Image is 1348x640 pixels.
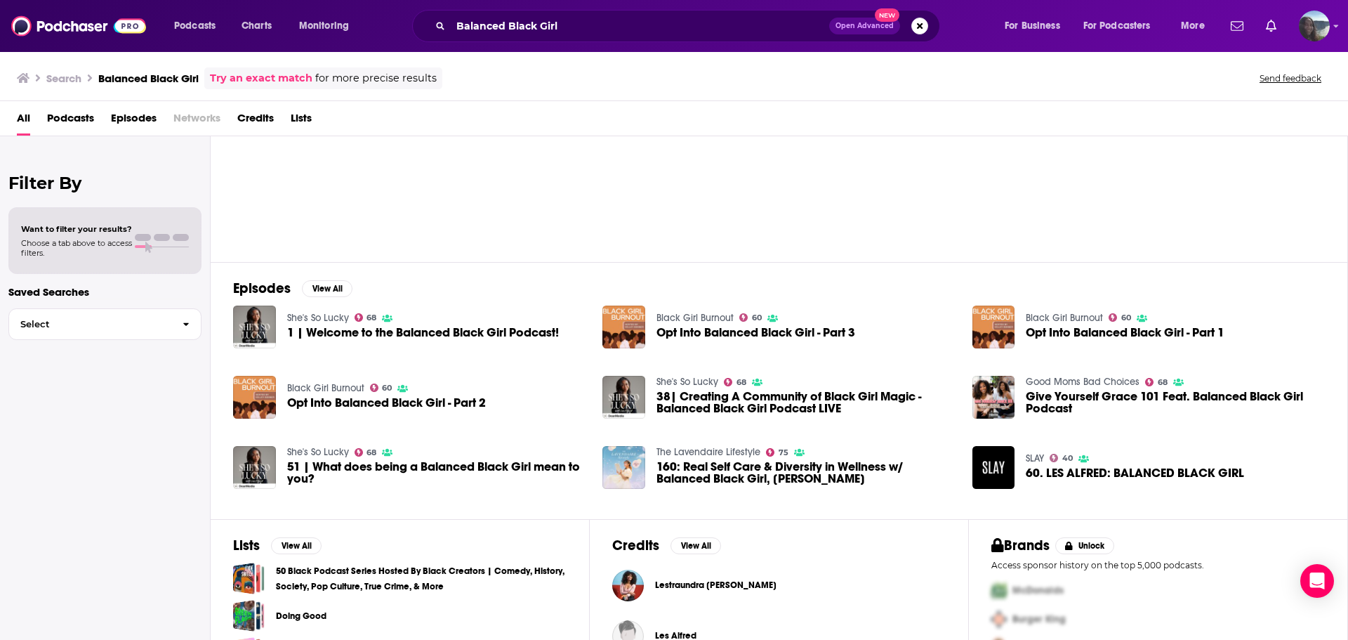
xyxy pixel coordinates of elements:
span: 68 [366,450,376,456]
h2: Brands [991,537,1050,554]
span: Podcasts [174,16,216,36]
span: Lestraundra [PERSON_NAME] [655,580,777,591]
h2: Filter By [8,173,201,193]
a: 60 [739,313,762,322]
a: Opt Into Balanced Black Girl - Part 2 [287,397,486,409]
img: Second Pro Logo [986,605,1012,634]
img: Opt Into Balanced Black Girl - Part 3 [602,306,645,348]
a: 160: Real Self Care & Diversity in Wellness w/ Balanced Black Girl, Les Alfred [656,461,956,485]
a: 75 [766,448,788,457]
span: More [1181,16,1205,36]
a: Good Moms Bad Choices [1026,376,1139,388]
a: Lists [291,107,312,136]
span: 1 | Welcome to the Balanced Black Girl Podcast! [287,327,559,339]
a: Doing Good [276,608,326,624]
button: open menu [995,15,1078,37]
span: Podcasts [47,107,94,136]
a: 68 [355,313,377,322]
span: Burger King [1012,613,1066,625]
a: 38| Creating A Community of Black Girl Magic - Balanced Black Girl Podcast LIVE [656,391,956,414]
span: Logged in as ashleycandelario [1299,11,1330,41]
a: 68 [355,448,377,457]
p: Access sponsor history on the top 5,000 podcasts. [991,560,1325,570]
a: 51 | What does being a Balanced Black Girl mean to you? [287,461,586,485]
p: Saved Searches [8,285,201,299]
button: Show profile menu [1299,11,1330,41]
a: 68 [1145,378,1168,386]
a: Show notifications dropdown [1260,14,1282,38]
a: 50 Black Podcast Series Hosted By Black Creators | Comedy, History, Society, Pop Culture, True Cr... [233,563,265,594]
a: Try an exact match [210,70,312,86]
h2: Lists [233,537,260,554]
a: Opt Into Balanced Black Girl - Part 1 [972,306,1015,348]
span: 60 [382,385,392,391]
a: 50 Black Podcast Series Hosted By Black Creators | Comedy, History, Society, Pop Culture, True Cr... [276,563,567,594]
span: 68 [366,315,376,321]
a: Charts [232,15,280,37]
div: Open Intercom Messenger [1300,564,1334,598]
button: Select [8,308,201,340]
span: Give Yourself Grace 101 Feat. Balanced Black Girl Podcast [1026,391,1325,414]
span: 75 [779,450,788,456]
a: Black Girl Burnout [1026,312,1103,324]
a: CreditsView All [612,537,721,554]
a: 7 [382,109,518,245]
a: Episodes [111,107,157,136]
button: Lestraundra JohnsonLestraundra Johnson [612,563,946,608]
button: open menu [289,15,367,37]
a: Doing Good [233,600,265,632]
a: 60. LES ALFRED: BALANCED BLACK GIRL [1026,467,1244,479]
span: Want to filter your results? [21,224,132,234]
a: She's So Lucky [287,312,349,324]
img: 1 | Welcome to the Balanced Black Girl Podcast! [233,306,276,348]
img: Lestraundra Johnson [612,570,644,601]
button: Open AdvancedNew [829,18,900,34]
img: Give Yourself Grace 101 Feat. Balanced Black Girl Podcast [972,376,1015,419]
span: 68 [736,379,746,386]
img: Podchaser - Follow, Share and Rate Podcasts [11,13,146,39]
a: EpisodesView All [233,280,352,297]
button: open menu [1171,15,1222,37]
img: First Pro Logo [986,576,1012,605]
span: 60 [752,315,762,321]
img: 51 | What does being a Balanced Black Girl mean to you? [233,446,276,489]
img: 60. LES ALFRED: BALANCED BLACK GIRL [972,446,1015,489]
span: 68 [1158,379,1168,386]
h3: Balanced Black Girl [98,72,199,85]
div: Search podcasts, credits, & more... [425,10,953,42]
a: She's So Lucky [287,446,349,458]
button: View All [670,537,721,554]
span: 40 [1062,455,1073,462]
a: 60 [1109,313,1131,322]
img: Opt Into Balanced Black Girl - Part 2 [233,376,276,419]
span: McDonalds [1012,585,1064,596]
a: SLAY [1026,452,1044,464]
span: Charts [242,16,272,36]
h2: Episodes [233,280,291,297]
img: 160: Real Self Care & Diversity in Wellness w/ Balanced Black Girl, Les Alfred [602,446,645,489]
button: View All [271,537,322,554]
a: 68 [724,378,746,386]
span: For Podcasters [1083,16,1151,36]
a: Opt Into Balanced Black Girl - Part 3 [656,327,855,339]
a: Black Girl Burnout [656,312,734,324]
a: Opt Into Balanced Black Girl - Part 1 [1026,327,1224,339]
a: 39 [523,109,659,245]
a: All [17,107,30,136]
a: Black Girl Burnout [287,382,364,394]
